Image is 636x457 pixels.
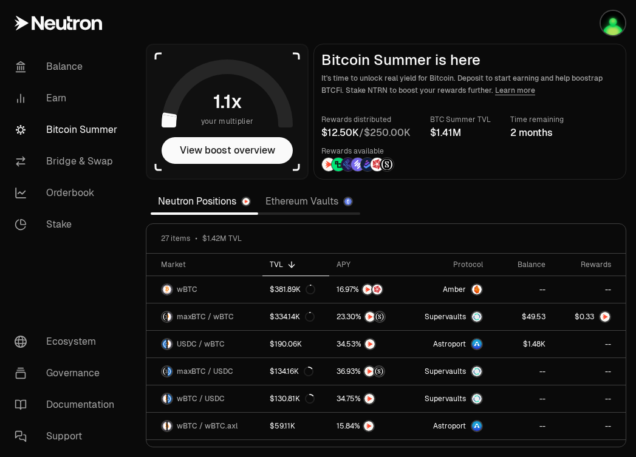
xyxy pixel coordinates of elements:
a: -- [490,358,553,385]
button: NTRNStructured Points [337,311,402,323]
div: $381.89K [270,285,315,294]
a: -- [553,331,626,357]
div: Market [161,260,255,269]
div: / [321,126,411,140]
div: Rewards [560,260,611,269]
a: $130.81K [262,385,329,412]
span: Supervaults [425,312,466,322]
a: Governance [5,357,131,389]
img: NTRN Logo [600,312,610,322]
a: -- [553,276,626,303]
a: SupervaultsSupervaults [409,358,490,385]
p: Rewards distributed [321,113,411,126]
img: NTRN [365,339,375,349]
img: wBTC Logo [162,285,172,294]
img: Structured Points [380,158,394,171]
img: wBTC Logo [168,312,172,322]
span: wBTC / USDC [177,394,225,404]
a: Learn more [495,86,535,95]
img: maxBTC Logo [162,367,166,376]
div: $59.11K [270,421,295,431]
p: It's time to unlock real yield for Bitcoin. Deposit to start earning and help boostrap BTCFi. Sta... [321,72,618,96]
a: wBTC LogoUSDC LogowBTC / USDC [146,385,262,412]
img: Mars Fragments [371,158,384,171]
a: Earn [5,83,131,114]
a: NTRNStructured Points [329,358,409,385]
img: Structured Points [375,312,385,322]
img: Supervaults [472,367,482,376]
a: maxBTC LogowBTC LogomaxBTC / wBTC [146,303,262,330]
img: USDC Logo [168,367,172,376]
span: maxBTC / USDC [177,367,233,376]
img: wBTC Logo [162,394,166,404]
div: Protocol [416,260,483,269]
a: $59.11K [262,413,329,439]
img: wBTC Logo [162,421,166,431]
img: Supervaults [472,312,482,322]
a: $190.06K [262,331,329,357]
img: Neutron Logo [242,198,250,205]
p: Time remaining [510,113,564,126]
p: BTC Summer TVL [430,113,491,126]
a: NTRNStructured Points [329,303,409,330]
span: Supervaults [425,367,466,376]
button: NTRN [337,393,402,405]
img: NTRN [365,312,375,322]
a: Bitcoin Summer [5,114,131,146]
span: your multiplier [201,115,254,127]
div: $134.16K [270,367,313,376]
a: $381.89K [262,276,329,303]
img: NTRN [364,367,374,376]
a: NTRNMars Fragments [329,276,409,303]
a: -- [490,276,553,303]
a: Ecosystem [5,326,131,357]
a: $134.16K [262,358,329,385]
a: NTRN [329,331,409,357]
div: APY [337,260,402,269]
button: NTRNStructured Points [337,365,402,377]
img: Lombard Lux [332,158,345,171]
a: NTRN Logo [553,303,626,330]
a: Documentation [5,389,131,421]
a: NTRN [329,413,409,439]
a: NTRN [329,385,409,412]
div: $190.06K [270,339,302,349]
span: wBTC / wBTC.axl [177,421,238,431]
img: maxBTC Logo [162,312,166,322]
span: maxBTC / wBTC [177,312,234,322]
a: maxBTC LogoUSDC LogomaxBTC / USDC [146,358,262,385]
img: NTRN [364,421,374,431]
span: wBTC [177,285,197,294]
span: 27 items [161,234,190,243]
div: $334.14K [270,312,315,322]
span: Supervaults [425,394,466,404]
img: NTRN [322,158,335,171]
img: Solv Points [351,158,364,171]
span: $1.42M TVL [202,234,242,243]
button: NTRN [337,338,402,350]
a: -- [553,385,626,412]
div: Balance [498,260,545,269]
img: EtherFi Points [341,158,355,171]
span: Amber [443,285,466,294]
button: NTRNMars Fragments [337,283,402,296]
img: wBTC.axl Logo [168,421,172,431]
a: -- [490,413,553,439]
a: Stake [5,209,131,240]
img: Ethereum Logo [344,198,352,205]
a: Bridge & Swap [5,146,131,177]
a: wBTC LogowBTC [146,276,262,303]
img: Supervaults [472,394,482,404]
a: wBTC LogowBTC.axl LogowBTC / wBTC.axl [146,413,262,439]
div: TVL [270,260,322,269]
img: Bedrock Diamonds [361,158,374,171]
a: $334.14K [262,303,329,330]
img: Structured Points [374,367,384,376]
p: Rewards available [321,145,394,157]
img: NTRN [363,285,372,294]
img: Mars Fragments [372,285,382,294]
span: USDC / wBTC [177,339,225,349]
div: $130.81K [270,394,315,404]
h2: Bitcoin Summer is here [321,52,618,69]
img: Amber [472,285,482,294]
